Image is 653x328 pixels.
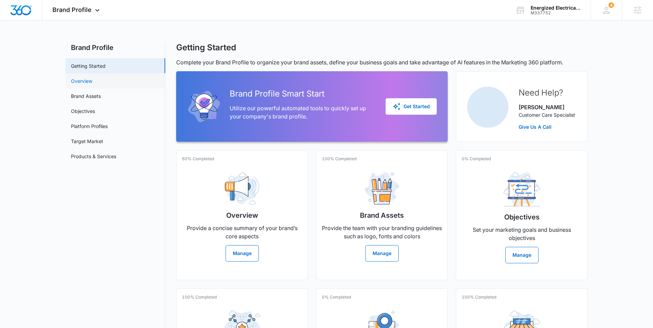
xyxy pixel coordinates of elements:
[226,210,258,220] h2: Overview
[392,102,430,111] div: Get Started
[182,224,302,240] p: Provide a concise summary of your brand’s core aspects
[71,92,101,100] a: Brand Assets
[519,111,575,118] p: Customer Care Specialist
[176,150,308,280] a: 60% CompletedOverviewProvide a concise summary of your brand’s core aspectsManage
[322,294,351,300] p: 0% Completed
[505,247,539,263] button: Manage
[182,156,214,162] p: 60% Completed
[360,210,404,220] h2: Brand Assets
[65,42,165,53] h2: Brand Profile
[462,156,491,162] p: 0% Completed
[531,5,581,11] div: account name
[71,123,108,130] a: Platform Profiles
[176,58,588,66] p: Complete your Brand Profile to organize your brand assets, define your business goals and take ad...
[462,226,582,242] p: Set your marketing goals and business objectives
[462,294,496,300] p: 100% Completed
[467,87,508,128] img: Brooke Poulson
[531,11,581,15] div: account id
[316,150,448,280] a: 100% CompletedBrand AssetsProvide the team with your branding guidelines such as logo, fonts and ...
[71,153,116,160] a: Products & Services
[322,156,356,162] p: 100% Completed
[519,103,575,111] p: [PERSON_NAME]
[176,42,236,53] h1: Getting Started
[519,123,575,130] a: Give Us A Call
[608,2,614,8] span: 4
[71,138,103,145] a: Target Market
[365,245,399,262] button: Manage
[456,150,588,280] a: 0% CompletedObjectivesSet your marketing goals and business objectivesManage
[504,212,540,222] h2: Objectives
[230,88,375,100] h2: Brand Profile Smart Start
[608,2,614,8] div: notifications count
[386,98,437,115] button: Get Started
[71,77,92,85] a: Overview
[226,245,259,262] button: Manage
[71,108,95,115] a: Objectives
[230,104,375,121] p: Utilize our powerful automated tools to quickly set up your company's brand profile.
[71,62,106,70] a: Getting Started
[519,87,575,99] h2: Need Help?
[182,294,217,300] p: 100% Completed
[52,6,92,13] span: Brand Profile
[322,224,442,240] p: Provide the team with your branding guidelines such as logo, fonts and colors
